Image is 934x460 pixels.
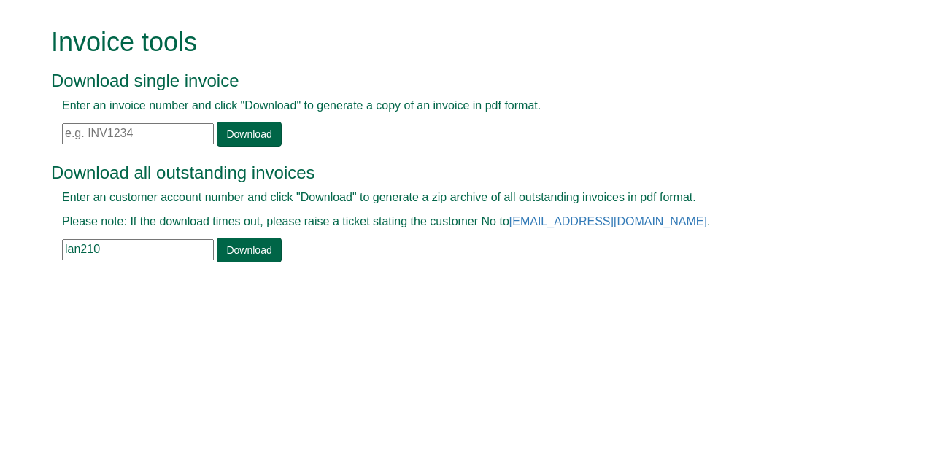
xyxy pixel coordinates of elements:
[217,238,281,262] a: Download
[51,71,850,90] h3: Download single invoice
[62,190,839,206] p: Enter an customer account number and click "Download" to generate a zip archive of all outstandin...
[62,123,214,144] input: e.g. INV1234
[217,122,281,147] a: Download
[51,163,850,182] h3: Download all outstanding invoices
[62,239,214,260] input: e.g. BLA02
[62,98,839,114] p: Enter an invoice number and click "Download" to generate a copy of an invoice in pdf format.
[62,214,839,230] p: Please note: If the download times out, please raise a ticket stating the customer No to .
[509,215,707,227] a: [EMAIL_ADDRESS][DOMAIN_NAME]
[51,28,850,57] h1: Invoice tools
